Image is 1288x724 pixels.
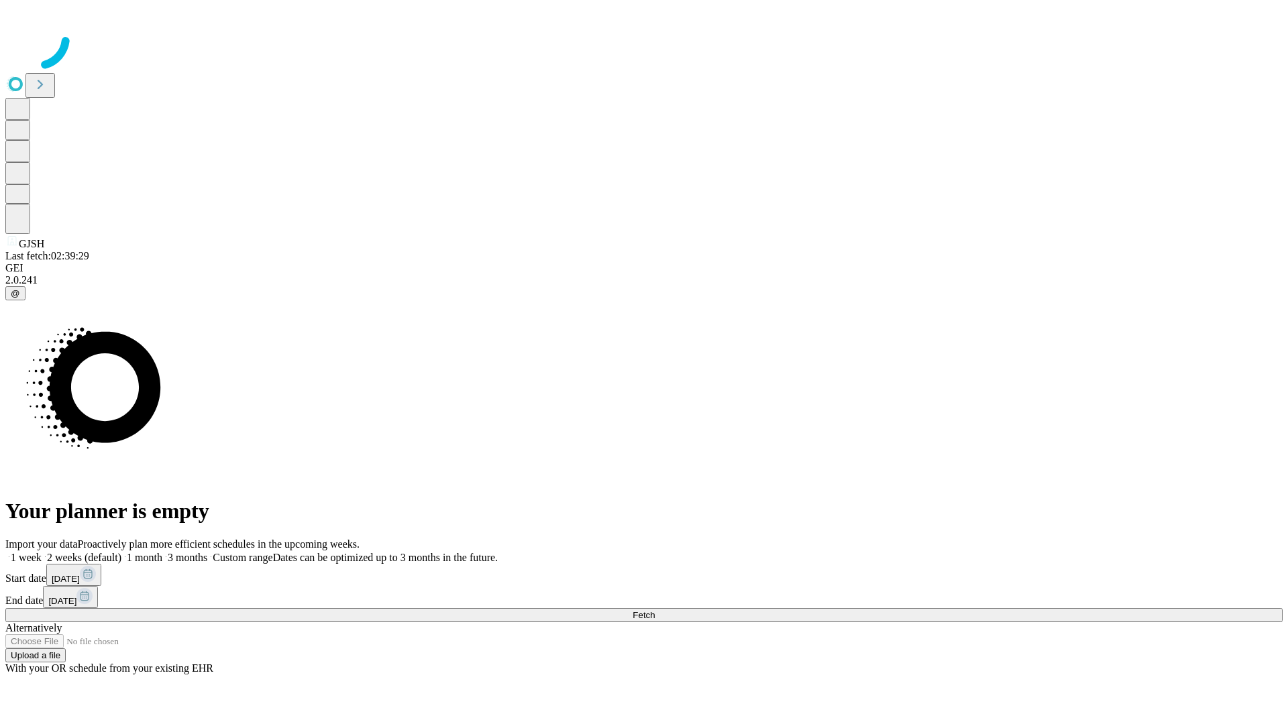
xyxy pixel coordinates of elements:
[19,238,44,249] span: GJSH
[5,499,1283,524] h1: Your planner is empty
[5,538,78,550] span: Import your data
[5,648,66,662] button: Upload a file
[48,596,76,606] span: [DATE]
[5,608,1283,622] button: Fetch
[213,552,272,563] span: Custom range
[5,564,1283,586] div: Start date
[5,274,1283,286] div: 2.0.241
[5,622,62,633] span: Alternatively
[168,552,207,563] span: 3 months
[11,552,42,563] span: 1 week
[5,250,89,261] span: Last fetch: 02:39:29
[5,286,25,300] button: @
[11,288,20,298] span: @
[273,552,498,563] span: Dates can be optimized up to 3 months in the future.
[47,552,121,563] span: 2 weeks (default)
[78,538,360,550] span: Proactively plan more efficient schedules in the upcoming weeks.
[46,564,101,586] button: [DATE]
[43,586,98,608] button: [DATE]
[52,574,80,584] span: [DATE]
[127,552,162,563] span: 1 month
[5,262,1283,274] div: GEI
[5,586,1283,608] div: End date
[633,610,655,620] span: Fetch
[5,662,213,674] span: With your OR schedule from your existing EHR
